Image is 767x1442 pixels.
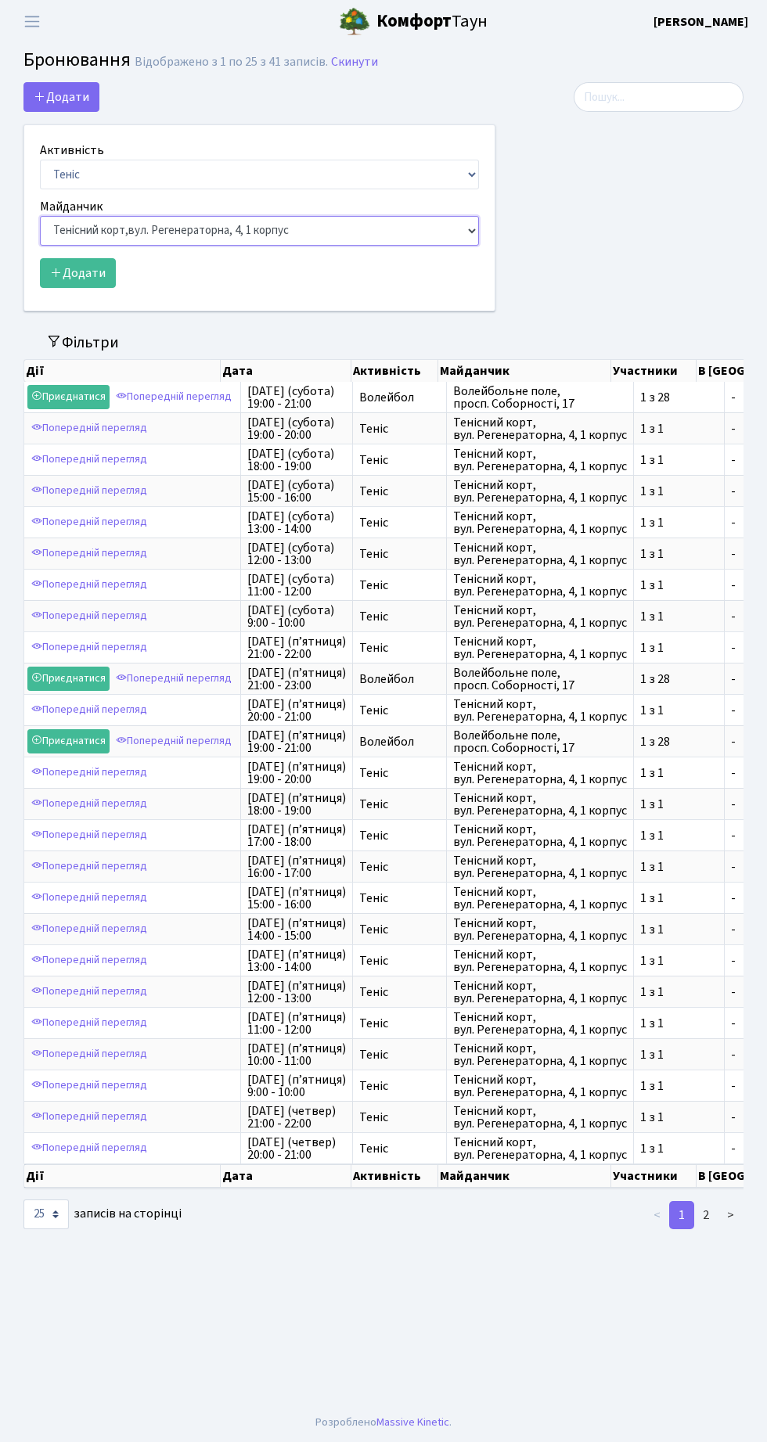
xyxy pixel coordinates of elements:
[247,479,346,504] span: [DATE] (субота) 15:00 - 16:00
[27,1073,151,1098] a: Попередній перегляд
[27,948,151,973] a: Попередній перегляд
[453,980,627,1005] span: Тенісний корт, вул. Регенераторна, 4, 1 корпус
[247,948,346,973] span: [DATE] (п’ятниця) 13:00 - 14:00
[359,923,440,936] span: Теніс
[640,485,718,498] span: 1 з 1
[359,1142,440,1155] span: Теніс
[247,510,346,535] span: [DATE] (субота) 13:00 - 14:00
[640,704,718,717] span: 1 з 1
[453,886,627,911] span: Тенісний корт, вул. Регенераторна, 4, 1 корпус
[640,829,718,842] span: 1 з 1
[640,1111,718,1124] span: 1 з 1
[453,385,627,410] span: Волейбольне поле, просп. Соборності, 17
[247,792,346,817] span: [DATE] (п’ятниця) 18:00 - 19:00
[23,46,131,74] span: Бронювання
[27,573,151,597] a: Попередній перегляд
[247,917,346,942] span: [DATE] (п’ятниця) 14:00 - 15:00
[611,360,696,382] th: Участники
[640,1142,718,1155] span: 1 з 1
[112,385,236,409] a: Попередній перегляд
[351,1164,438,1188] th: Активність
[640,516,718,529] span: 1 з 1
[27,604,151,628] a: Попередній перегляд
[640,673,718,685] span: 1 з 28
[40,258,116,288] button: Додати
[27,886,151,910] a: Попередній перегляд
[611,1164,696,1188] th: Участники
[27,1011,151,1035] a: Попередній перегляд
[640,642,718,654] span: 1 з 1
[247,573,346,598] span: [DATE] (субота) 11:00 - 12:00
[27,448,151,472] a: Попередній перегляд
[453,479,627,504] span: Тенісний корт, вул. Регенераторна, 4, 1 корпус
[574,82,744,112] input: Пошук...
[24,360,221,382] th: Дії
[453,698,627,723] span: Тенісний корт, вул. Регенераторна, 4, 1 корпус
[247,1136,346,1161] span: [DATE] (четвер) 20:00 - 21:00
[247,823,346,848] span: [DATE] (п’ятниця) 17:00 - 18:00
[247,729,346,754] span: [DATE] (п’ятниця) 19:00 - 21:00
[453,541,627,566] span: Тенісний корт, вул. Регенераторна, 4, 1 корпус
[640,1017,718,1030] span: 1 з 1
[23,82,99,112] button: Додати
[359,861,440,873] span: Теніс
[359,986,440,998] span: Теніс
[23,1199,182,1229] label: записів на сторінці
[13,9,52,34] button: Переключити навігацію
[27,479,151,503] a: Попередній перегляд
[359,454,440,466] span: Теніс
[27,1042,151,1066] a: Попередній перегляд
[453,448,627,473] span: Тенісний корт, вул. Регенераторна, 4, 1 корпус
[221,360,351,382] th: Дата
[376,9,488,35] span: Таун
[640,1048,718,1061] span: 1 з 1
[453,792,627,817] span: Тенісний корт, вул. Регенераторна, 4, 1 корпус
[40,197,103,216] label: Майданчик
[453,416,627,441] span: Тенісний корт, вул. Регенераторна, 4, 1 корпус
[359,673,440,685] span: Волейбол
[247,854,346,879] span: [DATE] (п’ятниця) 16:00 - 17:00
[693,1201,718,1229] a: 2
[359,423,440,435] span: Теніс
[40,141,104,160] label: Активність
[640,579,718,592] span: 1 з 1
[359,1017,440,1030] span: Теніс
[247,448,346,473] span: [DATE] (субота) 18:00 - 19:00
[453,1073,627,1099] span: Тенісний корт, вул. Регенераторна, 4, 1 корпус
[247,1105,346,1130] span: [DATE] (четвер) 21:00 - 22:00
[359,892,440,904] span: Теніс
[640,892,718,904] span: 1 з 1
[315,1414,452,1431] div: Розроблено .
[27,635,151,660] a: Попередній перегляд
[654,13,748,31] a: [PERSON_NAME]
[640,454,718,466] span: 1 з 1
[640,735,718,748] span: 1 з 28
[27,698,151,722] a: Попередній перегляд
[247,980,346,1005] span: [DATE] (п’ятниця) 12:00 - 13:00
[640,391,718,404] span: 1 з 28
[27,510,151,534] a: Попередній перегляд
[135,55,328,70] div: Відображено з 1 по 25 з 41 записів.
[359,1048,440,1061] span: Теніс
[453,1011,627,1036] span: Тенісний корт, вул. Регенераторна, 4, 1 корпус
[23,1199,69,1229] select: записів на сторінці
[27,854,151,879] a: Попередній перегляд
[359,391,440,404] span: Волейбол
[247,635,346,660] span: [DATE] (п’ятниця) 21:00 - 22:00
[27,792,151,816] a: Попередній перегляд
[453,729,627,754] span: Волейбольне поле, просп. Соборності, 17
[36,330,129,354] button: Переключити фільтри
[247,761,346,786] span: [DATE] (п’ятниця) 19:00 - 20:00
[640,986,718,998] span: 1 з 1
[247,416,346,441] span: [DATE] (субота) 19:00 - 20:00
[359,829,440,842] span: Теніс
[640,1080,718,1092] span: 1 з 1
[359,798,440,811] span: Теніс
[640,423,718,435] span: 1 з 1
[640,548,718,560] span: 1 з 1
[359,1111,440,1124] span: Теніс
[640,923,718,936] span: 1 з 1
[27,385,110,409] a: Приєднатися
[112,729,236,753] a: Попередній перегляд
[339,6,370,38] img: logo.png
